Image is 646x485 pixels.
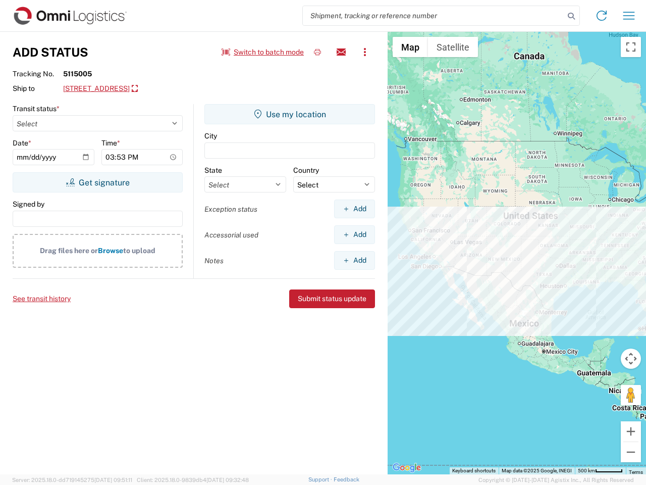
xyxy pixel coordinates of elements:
input: Shipment, tracking or reference number [303,6,564,25]
span: to upload [123,247,155,255]
button: Toggle fullscreen view [621,37,641,57]
a: Terms [629,469,643,475]
span: Browse [98,247,123,255]
button: Map Scale: 500 km per 51 pixels [575,467,626,474]
span: Map data ©2025 Google, INEGI [502,468,572,473]
a: Support [308,476,334,482]
button: Switch to batch mode [222,44,304,61]
a: Feedback [334,476,359,482]
label: Date [13,138,31,148]
button: Zoom in [621,421,641,442]
button: Add [334,200,375,218]
button: Drag Pegman onto the map to open Street View [621,385,641,405]
a: Open this area in Google Maps (opens a new window) [390,461,423,474]
button: Submit status update [289,289,375,308]
strong: 5115005 [63,69,92,78]
button: Map camera controls [621,349,641,369]
label: Time [101,138,120,148]
label: Transit status [13,104,60,113]
a: [STREET_ADDRESS] [63,80,138,98]
label: Notes [204,256,224,265]
span: [DATE] 09:51:11 [94,477,132,483]
button: See transit history [13,290,71,307]
img: Google [390,461,423,474]
span: Copyright © [DATE]-[DATE] Agistix Inc., All Rights Reserved [478,475,634,484]
button: Zoom out [621,442,641,462]
label: Signed by [13,200,44,209]
button: Add [334,251,375,270]
span: 500 km [578,468,595,473]
span: [DATE] 09:32:48 [206,477,249,483]
label: Exception status [204,205,257,214]
button: Show satellite imagery [428,37,478,57]
span: Tracking No. [13,69,63,78]
label: Accessorial used [204,230,258,239]
button: Get signature [13,172,183,192]
span: Drag files here or [40,247,98,255]
button: Keyboard shortcuts [452,467,496,474]
label: State [204,166,222,175]
span: Ship to [13,84,63,93]
button: Use my location [204,104,375,124]
label: Country [293,166,319,175]
button: Show street map [393,37,428,57]
span: Server: 2025.18.0-dd719145275 [12,477,132,483]
h3: Add Status [13,45,88,60]
label: City [204,131,217,140]
span: Client: 2025.18.0-9839db4 [137,477,249,483]
button: Add [334,225,375,244]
